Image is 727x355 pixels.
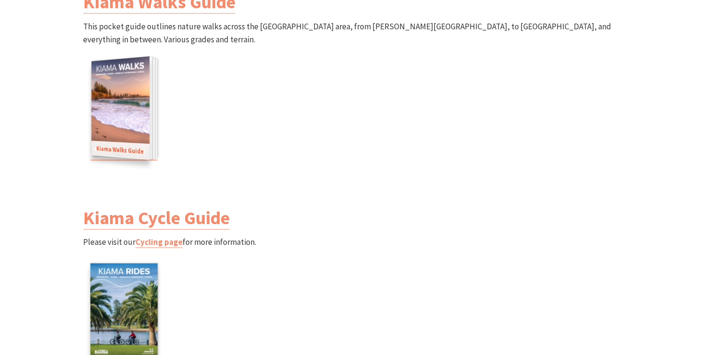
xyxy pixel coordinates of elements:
[91,141,149,160] span: Kiama Walks Guide
[90,61,158,160] a: Kiama Walks GuideKiama Walks Guide
[83,20,644,167] p: This pocket guide outlines nature walks across the [GEOGRAPHIC_DATA] area, from [PERSON_NAME][GEO...
[91,56,149,160] img: Kiama Walks Guide
[83,206,230,229] a: Kiama Cycle Guide
[136,237,183,248] a: Cycling page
